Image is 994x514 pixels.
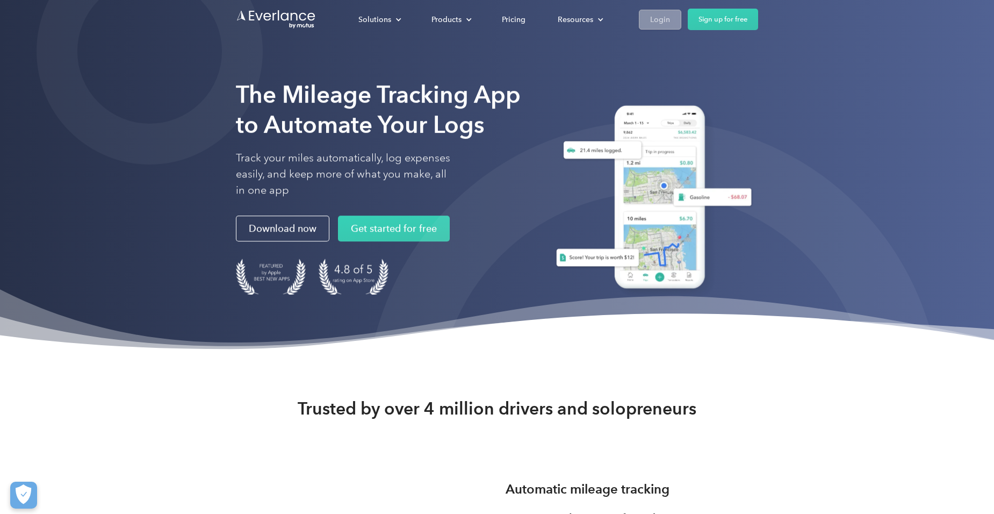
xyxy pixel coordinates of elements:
div: Products [431,12,462,26]
img: Badge for Featured by Apple Best New Apps [236,259,306,295]
a: Login [639,9,681,29]
div: Resources [558,12,593,26]
div: Solutions [348,10,410,28]
a: Download now [236,216,329,241]
button: Cookies Settings [10,482,37,509]
a: Pricing [491,10,536,28]
img: 4.9 out of 5 stars on the app store [319,259,388,295]
strong: Trusted by over 4 million drivers and solopreneurs [298,398,696,419]
div: Solutions [358,12,391,26]
a: Go to homepage [236,9,316,30]
strong: The Mileage Tracking App to Automate Your Logs [236,80,521,139]
div: Login [650,12,670,26]
div: Resources [547,10,612,28]
div: Pricing [502,12,525,26]
a: Sign up for free [688,9,758,30]
h3: Automatic mileage tracking [506,480,669,499]
div: Products [421,10,480,28]
a: Get started for free [338,216,450,241]
img: Everlance, mileage tracker app, expense tracking app [543,97,758,301]
p: Track your miles automatically, log expenses easily, and keep more of what you make, all in one app [236,150,451,198]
